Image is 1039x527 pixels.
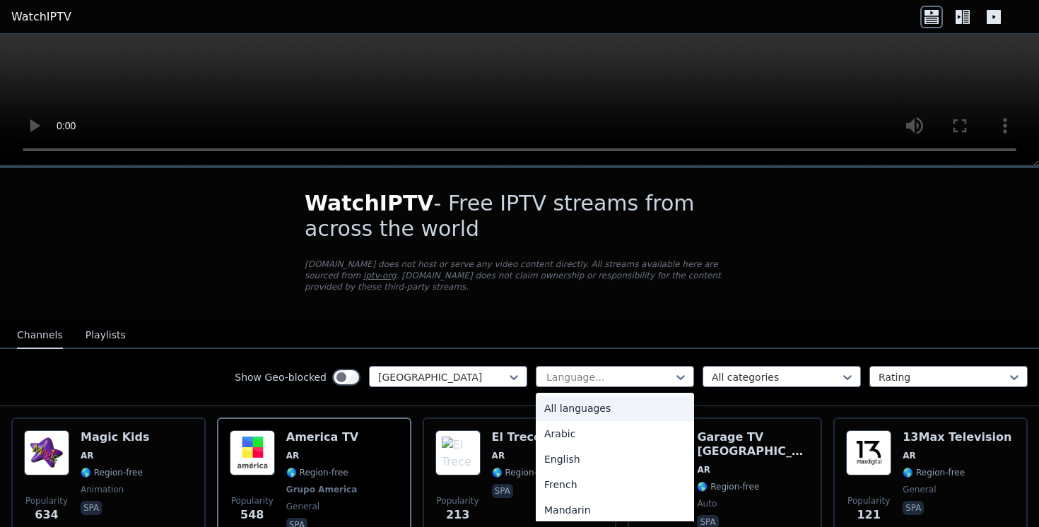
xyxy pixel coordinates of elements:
[536,446,694,472] div: English
[81,484,124,495] span: animation
[697,498,717,509] span: auto
[492,467,554,478] span: 🌎 Region-free
[697,430,809,458] h6: Garage TV [GEOGRAPHIC_DATA]
[230,430,275,475] img: America TV
[446,507,469,523] span: 213
[286,501,319,512] span: general
[25,495,68,507] span: Popularity
[492,484,513,498] p: spa
[305,191,734,242] h1: - Free IPTV streams from across the world
[231,495,274,507] span: Popularity
[363,271,397,280] a: iptv-org
[492,430,554,444] h6: El Trece
[903,501,924,515] p: spa
[903,430,1011,444] h6: 13Max Television
[846,430,891,475] img: 13Max Television
[59,82,70,93] img: tab_domain_overview_orange.svg
[81,450,94,461] span: AR
[74,83,108,93] div: Dominio
[86,322,126,349] button: Playlists
[286,467,348,478] span: 🌎 Region-free
[697,481,759,492] span: 🌎 Region-free
[305,259,734,292] p: [DOMAIN_NAME] does not host or serve any video content directly. All streams available here are s...
[286,430,360,444] h6: America TV
[23,37,34,48] img: website_grey.svg
[23,23,34,34] img: logo_orange.svg
[536,421,694,446] div: Arabic
[903,467,965,478] span: 🌎 Region-free
[697,464,710,475] span: AR
[435,430,481,475] img: El Trece
[286,484,358,495] span: Grupo America
[235,370,327,384] label: Show Geo-blocked
[37,37,158,48] div: Dominio: [DOMAIN_NAME]
[158,83,235,93] div: Keyword (traffico)
[847,495,890,507] span: Popularity
[857,507,880,523] span: 121
[24,430,69,475] img: Magic Kids
[305,191,434,215] span: WatchIPTV
[81,501,102,515] p: spa
[142,82,153,93] img: tab_keywords_by_traffic_grey.svg
[240,507,264,523] span: 548
[81,430,150,444] h6: Magic Kids
[492,450,505,461] span: AR
[11,8,71,25] a: WatchIPTV
[437,495,479,507] span: Popularity
[903,450,916,461] span: AR
[536,396,694,421] div: All languages
[35,507,58,523] span: 634
[286,450,300,461] span: AR
[40,23,69,34] div: v 4.0.25
[903,484,936,495] span: general
[536,472,694,497] div: French
[17,322,63,349] button: Channels
[536,497,694,523] div: Mandarin
[81,467,143,478] span: 🌎 Region-free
